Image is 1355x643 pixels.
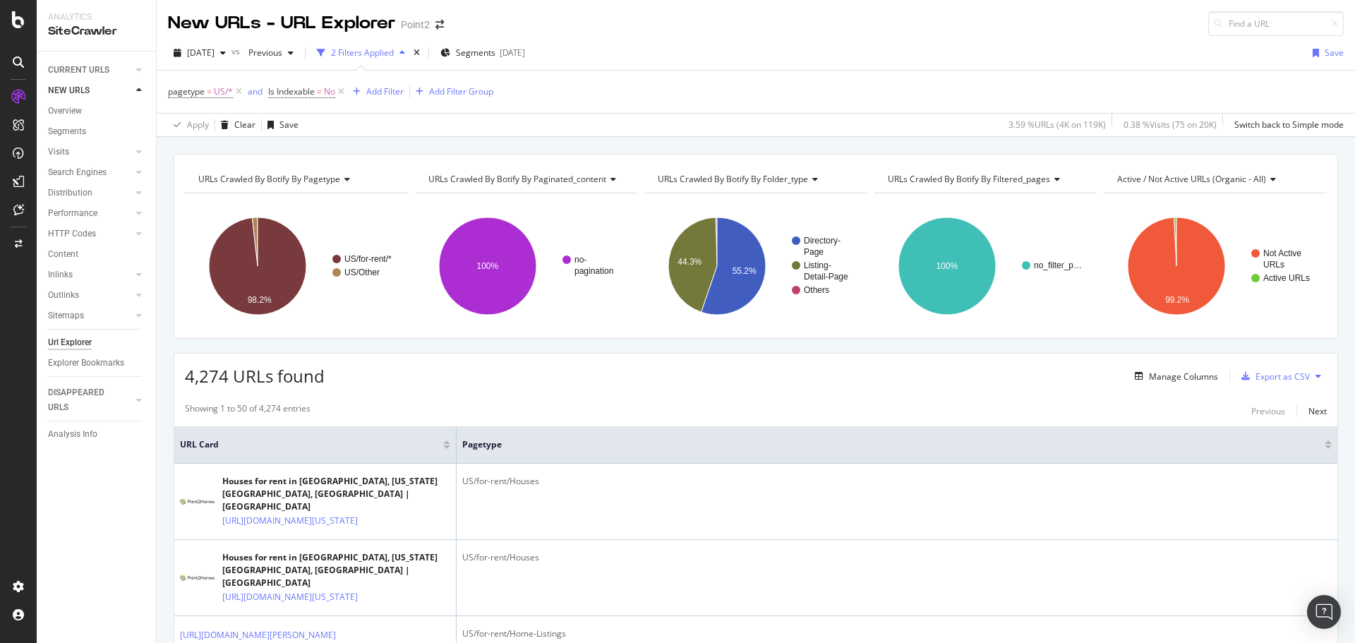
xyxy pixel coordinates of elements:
button: Manage Columns [1129,368,1218,385]
svg: A chart. [874,205,1095,327]
div: 2 Filters Applied [331,47,394,59]
div: Add Filter [366,85,404,97]
div: Analytics [48,11,145,23]
div: Apply [187,119,209,131]
div: Point2 [401,18,430,32]
button: Add Filter [347,83,404,100]
div: Segments [48,124,86,139]
text: 100% [936,261,958,271]
a: Sitemaps [48,308,132,323]
text: Not Active [1263,248,1301,258]
button: Clear [215,114,255,136]
a: Distribution [48,186,132,200]
div: US/for-rent/Houses [462,551,1332,564]
div: New URLs - URL Explorer [168,11,395,35]
a: Explorer Bookmarks [48,356,146,371]
a: [URL][DOMAIN_NAME][PERSON_NAME] [180,628,336,642]
div: Content [48,247,78,262]
div: Manage Columns [1149,371,1218,383]
button: Save [1307,42,1344,64]
text: no_filter_p… [1034,260,1082,270]
a: Inlinks [48,268,132,282]
text: 99.2% [1166,295,1190,305]
button: and [248,85,263,98]
div: [DATE] [500,47,525,59]
a: NEW URLS [48,83,132,98]
button: Save [262,114,299,136]
div: Clear [234,119,255,131]
a: [URL][DOMAIN_NAME][US_STATE] [222,514,358,528]
a: Url Explorer [48,335,146,350]
text: URLs [1263,260,1284,270]
svg: A chart. [415,205,636,327]
img: main image [180,498,215,505]
div: US/for-rent/Home-Listings [462,627,1332,640]
text: US/for-rent/* [344,254,392,264]
a: Content [48,247,146,262]
div: Distribution [48,186,92,200]
span: = [317,85,322,97]
a: HTTP Codes [48,227,132,241]
a: Overview [48,104,146,119]
div: DISAPPEARED URLS [48,385,119,415]
div: SiteCrawler [48,23,145,40]
div: Url Explorer [48,335,92,350]
div: Explorer Bookmarks [48,356,124,371]
h4: URLs Crawled By Botify By pagetype [195,168,395,191]
span: = [207,85,212,97]
div: 3.59 % URLs ( 4K on 119K ) [1008,119,1106,131]
div: Save [1325,47,1344,59]
button: Previous [243,42,299,64]
span: No [324,82,335,102]
span: URLs Crawled By Botify By paginated_content [428,173,606,185]
text: 100% [476,261,498,271]
a: Search Engines [48,165,132,180]
h4: URLs Crawled By Botify By filtered_pages [885,168,1085,191]
button: Apply [168,114,209,136]
input: Find a URL [1208,11,1344,36]
a: Performance [48,206,132,221]
div: Inlinks [48,268,73,282]
h4: Active / Not Active URLs [1114,168,1314,191]
button: Next [1308,402,1327,419]
text: Detail-Page [804,272,848,282]
div: Houses for rent in [GEOGRAPHIC_DATA], [US_STATE][GEOGRAPHIC_DATA], [GEOGRAPHIC_DATA] | [GEOGRAPHI... [222,551,450,589]
div: Performance [48,206,97,221]
h4: URLs Crawled By Botify By paginated_content [426,168,627,191]
h4: URLs Crawled By Botify By folder_type [655,168,855,191]
button: 2 Filters Applied [311,42,411,64]
div: Next [1308,405,1327,417]
button: Switch back to Simple mode [1229,114,1344,136]
span: URLs Crawled By Botify By pagetype [198,173,340,185]
text: Others [804,285,829,295]
div: Export as CSV [1255,371,1310,383]
button: Export as CSV [1236,365,1310,387]
span: 2025 Oct. 2nd [187,47,215,59]
div: and [248,85,263,97]
div: 0.38 % Visits ( 75 on 20K ) [1124,119,1217,131]
svg: A chart. [185,205,406,327]
span: URLs Crawled By Botify By filtered_pages [888,173,1050,185]
button: [DATE] [168,42,231,64]
a: Segments [48,124,146,139]
div: NEW URLS [48,83,90,98]
div: Previous [1251,405,1285,417]
span: vs [231,45,243,57]
div: CURRENT URLS [48,63,109,78]
text: Listing- [804,260,831,270]
a: Outlinks [48,288,132,303]
div: Visits [48,145,69,160]
a: CURRENT URLS [48,63,132,78]
text: US/Other [344,268,380,277]
button: Previous [1251,402,1285,419]
text: pagination [574,266,613,276]
span: 4,274 URLs found [185,364,325,387]
text: 44.3% [677,257,701,267]
div: Save [279,119,299,131]
text: 55.2% [733,266,757,276]
span: URLs Crawled By Botify By folder_type [658,173,808,185]
span: URL Card [180,438,440,451]
svg: A chart. [644,205,865,327]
